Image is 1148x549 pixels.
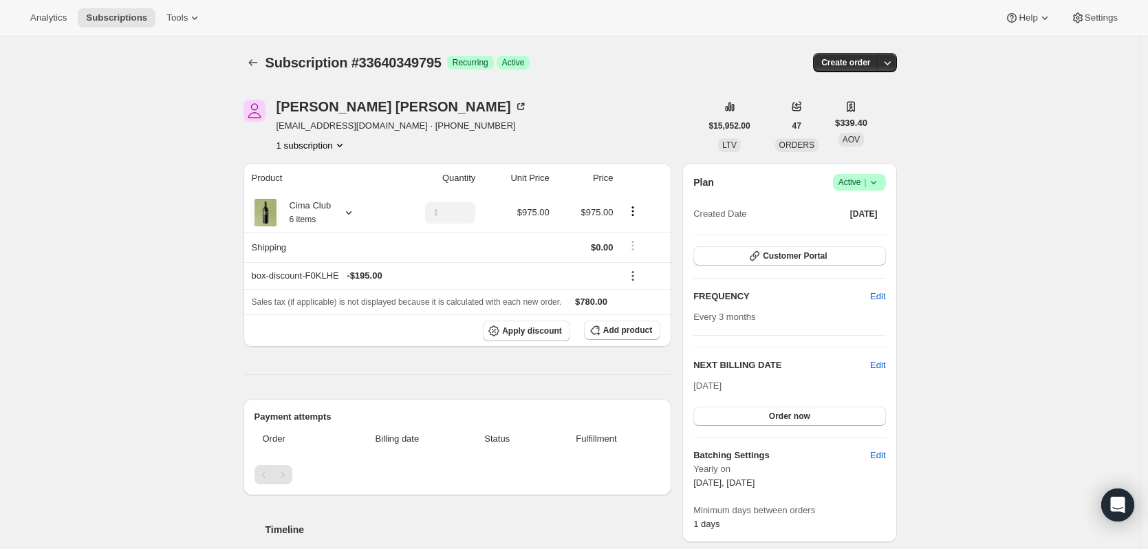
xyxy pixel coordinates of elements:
[693,477,755,488] span: [DATE], [DATE]
[254,410,661,424] h2: Payment attempts
[1085,12,1118,23] span: Settings
[254,465,661,484] nav: Pagination
[603,325,652,336] span: Add product
[266,55,442,70] span: Subscription #33640349795
[243,163,388,193] th: Product
[693,449,870,462] h6: Batching Settings
[479,163,553,193] th: Unit Price
[78,8,155,28] button: Subscriptions
[581,207,614,217] span: $975.00
[693,290,870,303] h2: FREQUENCY
[709,120,750,131] span: $15,952.00
[693,175,714,189] h2: Plan
[453,57,488,68] span: Recurring
[22,8,75,28] button: Analytics
[870,449,885,462] span: Edit
[1063,8,1126,28] button: Settings
[541,432,652,446] span: Fulfillment
[266,523,672,537] h2: Timeline
[591,242,614,252] span: $0.00
[693,207,746,221] span: Created Date
[277,100,528,114] div: [PERSON_NAME] [PERSON_NAME]
[722,140,737,150] span: LTV
[870,358,885,372] button: Edit
[290,215,316,224] small: 6 items
[997,8,1059,28] button: Help
[784,116,810,136] button: 47
[701,116,759,136] button: $15,952.00
[483,321,570,341] button: Apply discount
[277,138,347,152] button: Product actions
[575,297,607,307] span: $780.00
[821,57,870,68] span: Create order
[243,232,388,262] th: Shipping
[243,53,263,72] button: Subscriptions
[254,424,337,454] th: Order
[502,57,525,68] span: Active
[862,286,894,308] button: Edit
[693,312,755,322] span: Every 3 months
[347,269,382,283] span: - $195.00
[1101,488,1134,521] div: Open Intercom Messenger
[850,208,878,219] span: [DATE]
[277,119,528,133] span: [EMAIL_ADDRESS][DOMAIN_NAME] · [PHONE_NUMBER]
[792,120,801,131] span: 47
[517,207,550,217] span: $975.00
[388,163,480,193] th: Quantity
[30,12,67,23] span: Analytics
[86,12,147,23] span: Subscriptions
[693,246,885,266] button: Customer Portal
[693,407,885,426] button: Order now
[862,444,894,466] button: Edit
[769,411,810,422] span: Order now
[502,325,562,336] span: Apply discount
[693,380,722,391] span: [DATE]
[864,177,866,188] span: |
[870,290,885,303] span: Edit
[622,204,644,219] button: Product actions
[693,504,885,517] span: Minimum days between orders
[693,462,885,476] span: Yearly on
[462,432,532,446] span: Status
[252,297,562,307] span: Sales tax (if applicable) is not displayed because it is calculated with each new order.
[340,432,454,446] span: Billing date
[813,53,878,72] button: Create order
[279,199,332,226] div: Cima Club
[622,238,644,253] button: Shipping actions
[158,8,210,28] button: Tools
[779,140,814,150] span: ORDERS
[842,204,886,224] button: [DATE]
[243,100,266,122] span: shelly Havlik
[554,163,618,193] th: Price
[838,175,880,189] span: Active
[835,116,867,130] span: $339.40
[843,135,860,144] span: AOV
[1019,12,1037,23] span: Help
[252,269,614,283] div: box-discount-F0KLHE
[693,519,719,529] span: 1 days
[693,358,870,372] h2: NEXT BILLING DATE
[584,321,660,340] button: Add product
[166,12,188,23] span: Tools
[763,250,827,261] span: Customer Portal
